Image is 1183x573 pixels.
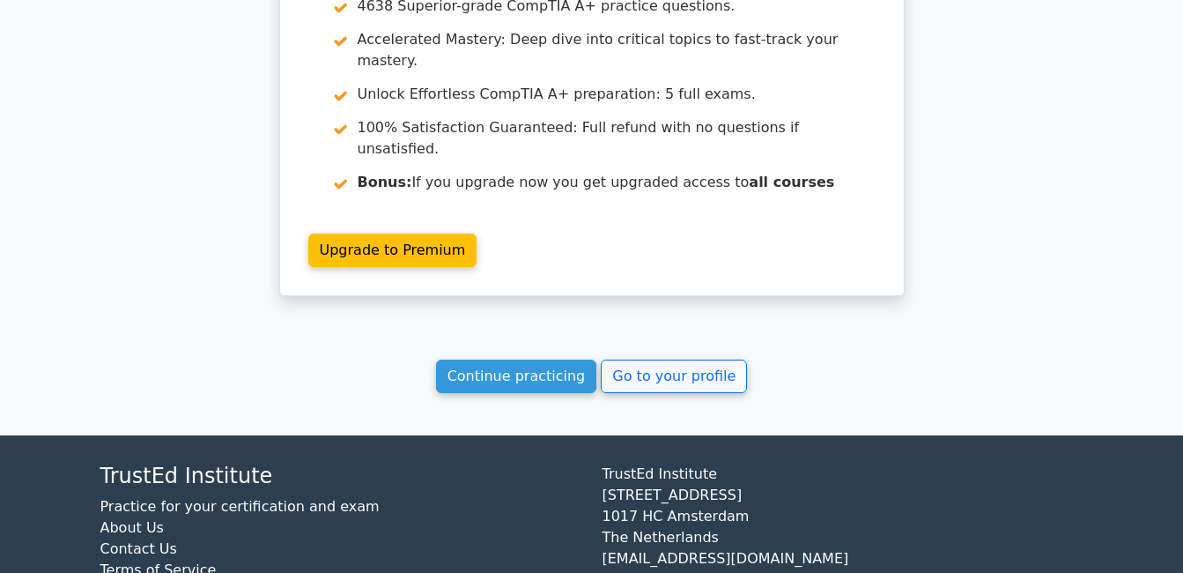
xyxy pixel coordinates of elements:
a: About Us [100,519,164,536]
h4: TrustEd Institute [100,464,581,489]
a: Upgrade to Premium [308,234,477,267]
a: Practice for your certification and exam [100,498,380,515]
a: Go to your profile [601,360,747,393]
a: Contact Us [100,540,177,557]
a: Continue practicing [436,360,597,393]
